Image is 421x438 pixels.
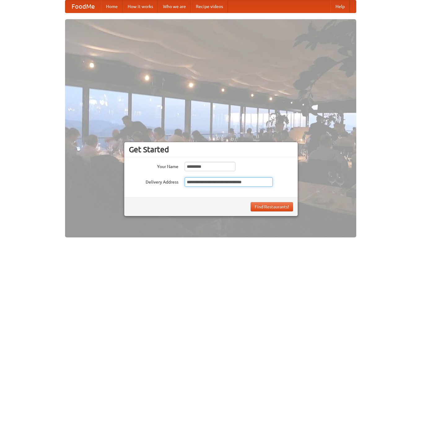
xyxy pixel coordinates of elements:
label: Your Name [129,162,178,170]
a: Recipe videos [191,0,228,13]
label: Delivery Address [129,177,178,185]
h3: Get Started [129,145,293,154]
a: FoodMe [65,0,101,13]
a: Who we are [158,0,191,13]
a: How it works [123,0,158,13]
a: Home [101,0,123,13]
a: Help [331,0,350,13]
button: Find Restaurants! [251,202,293,211]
